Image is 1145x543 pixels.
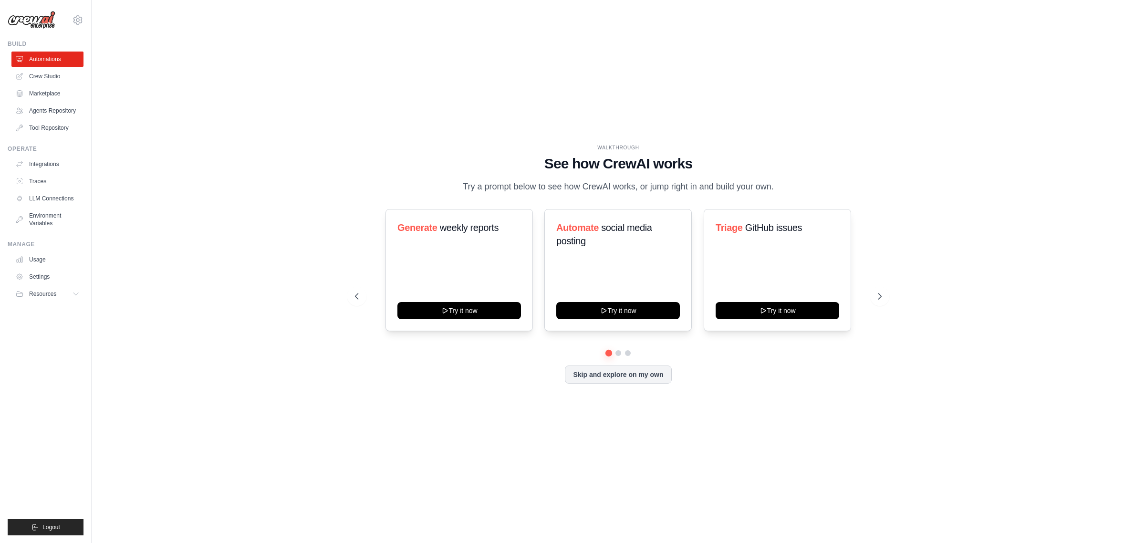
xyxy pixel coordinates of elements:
img: Logo [8,11,55,29]
button: Resources [11,286,83,302]
h1: See how CrewAI works [355,155,882,172]
button: Try it now [716,302,839,319]
a: Automations [11,52,83,67]
div: Operate [8,145,83,153]
a: Settings [11,269,83,284]
button: Logout [8,519,83,535]
span: Logout [42,523,60,531]
span: Automate [556,222,599,233]
span: GitHub issues [745,222,801,233]
a: Usage [11,252,83,267]
a: Tool Repository [11,120,83,136]
span: weekly reports [440,222,499,233]
p: Try a prompt below to see how CrewAI works, or jump right in and build your own. [458,180,779,194]
span: Generate [397,222,437,233]
span: social media posting [556,222,652,246]
span: Triage [716,222,743,233]
div: WALKTHROUGH [355,144,882,151]
iframe: Chat Widget [1097,497,1145,543]
a: Agents Repository [11,103,83,118]
a: Marketplace [11,86,83,101]
button: Skip and explore on my own [565,365,671,384]
button: Try it now [397,302,521,319]
a: Crew Studio [11,69,83,84]
a: LLM Connections [11,191,83,206]
a: Environment Variables [11,208,83,231]
button: Try it now [556,302,680,319]
div: Manage [8,240,83,248]
span: Resources [29,290,56,298]
a: Integrations [11,157,83,172]
div: Build [8,40,83,48]
a: Traces [11,174,83,189]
